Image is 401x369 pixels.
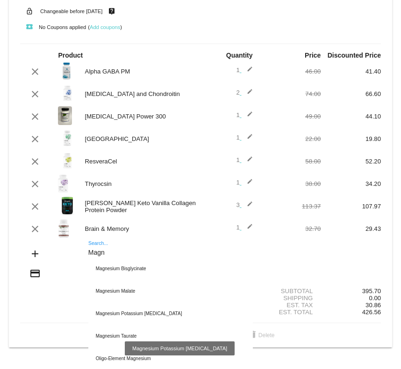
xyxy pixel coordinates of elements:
img: Rhodiola-label.png [58,129,77,148]
span: 1 [236,224,253,231]
strong: Quantity [226,52,253,59]
div: [GEOGRAPHIC_DATA] [80,135,200,142]
div: 32.70 [261,225,321,232]
div: [PERSON_NAME] Keto Vanilla Collagen Protein Powder [80,199,200,214]
div: 107.97 [321,203,381,210]
mat-icon: clear [29,133,41,145]
mat-icon: lock_open [24,5,35,17]
div: 38.00 [261,180,321,187]
div: Brain & Memory [80,225,200,232]
mat-icon: edit [242,201,253,212]
div: Magnesium Taurate [88,325,253,347]
mat-icon: edit [242,178,253,190]
div: 46.00 [261,68,321,75]
span: 30.86 [365,302,381,309]
div: 52.20 [321,158,381,165]
mat-icon: clear [29,89,41,100]
div: 66.60 [321,90,381,97]
strong: Product [58,52,83,59]
span: 1 [236,156,253,163]
mat-icon: delete [247,330,258,341]
div: 41.40 [321,68,381,75]
div: Magnesium Bisglycinate [88,258,253,280]
img: Thyrocsin-Label.jpg [58,174,68,192]
small: No Coupons applied [20,24,86,30]
strong: Price [305,52,321,59]
mat-icon: clear [29,178,41,190]
span: 426.56 [362,309,381,316]
div: [MEDICAL_DATA] Power 300 [80,113,200,120]
div: ResveraCel [80,158,200,165]
img: ResveraCel-label.png [58,151,77,170]
mat-icon: edit [242,89,253,100]
img: CoQ10-Power-300-label-scaled.jpg [58,106,72,125]
a: Add coupons [90,24,120,30]
div: 395.70 [321,288,381,295]
mat-icon: live_help [106,5,117,17]
div: 74.00 [261,90,321,97]
div: Alpha GABA PM [80,68,200,75]
mat-icon: edit [242,66,253,77]
button: Delete [240,327,282,344]
mat-icon: clear [29,156,41,167]
span: Delete [247,332,275,339]
div: Magnesium Malate [88,280,253,303]
span: 1 [236,66,253,74]
span: 0.00 [369,295,381,302]
div: 49.00 [261,113,321,120]
span: 3 [236,201,253,208]
mat-icon: edit [242,133,253,145]
div: 34.20 [321,180,381,187]
div: 113.37 [261,203,321,210]
div: 58.00 [261,158,321,165]
mat-icon: clear [29,201,41,212]
small: Changeable before [DATE] [40,8,103,14]
span: 1 [236,111,253,118]
strong: Discounted Price [328,52,381,59]
div: [MEDICAL_DATA] and Chondroitin [80,90,200,97]
span: 1 [236,179,253,186]
div: Est. Total [261,309,321,316]
img: Glucosamine-Chondroitin-label-1.png [58,84,77,103]
div: Shipping [261,295,321,302]
mat-icon: local_play [24,22,35,33]
div: Est. Tax [261,302,321,309]
small: ( ) [88,24,122,30]
div: 44.10 [321,113,381,120]
img: alpha-gaba-pm-label.jpg [58,61,73,80]
mat-icon: credit_card [29,268,41,279]
mat-icon: clear [29,111,41,122]
input: Search... [88,249,253,257]
div: 22.00 [261,135,321,142]
mat-icon: clear [29,223,41,235]
img: Orgain-KETO-label-vanilla.jpg [58,196,77,215]
mat-icon: clear [29,66,41,77]
span: 1 [236,134,253,141]
mat-icon: edit [242,156,253,167]
div: 19.80 [321,135,381,142]
div: Magnesium Potassium [MEDICAL_DATA] [88,303,253,325]
div: Thyrocsin [80,180,200,187]
mat-icon: edit [242,111,253,122]
span: 2 [236,89,253,96]
div: 29.43 [321,225,381,232]
img: Brain-Memory-Label-1.jpg [58,219,70,237]
div: Subtotal [261,288,321,295]
mat-icon: edit [242,223,253,235]
mat-icon: add [29,248,41,259]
